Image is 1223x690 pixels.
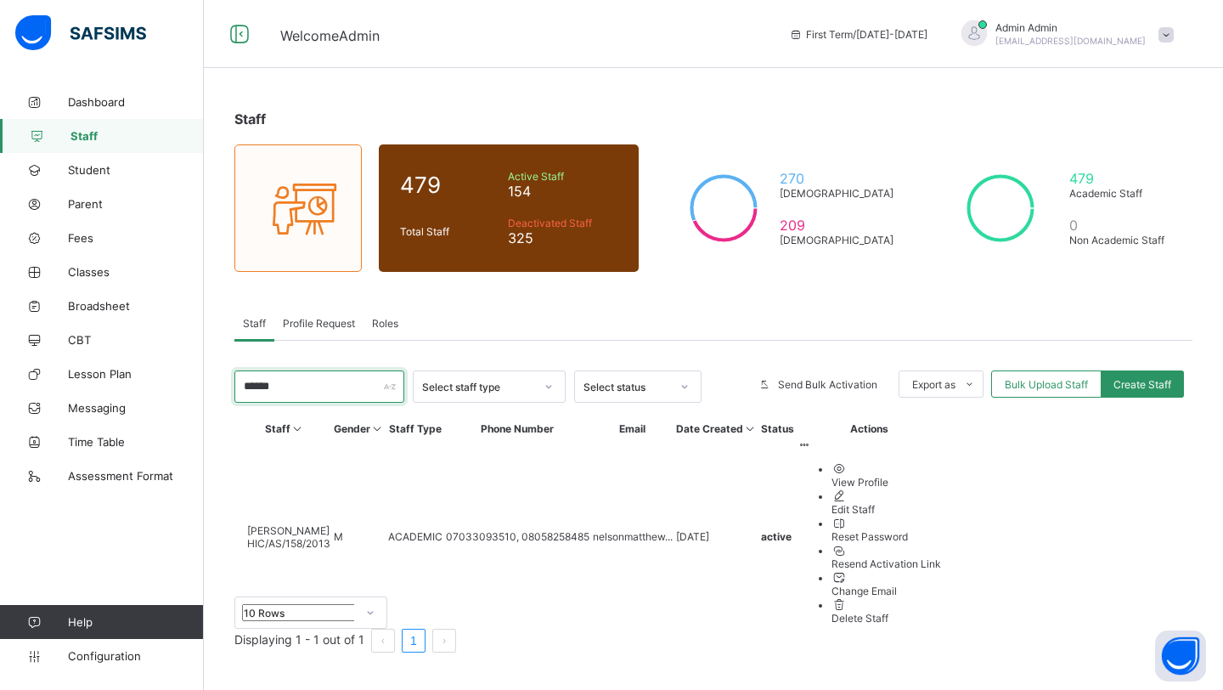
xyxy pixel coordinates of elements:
[243,317,266,330] span: Staff
[760,421,795,436] th: Status
[372,317,398,330] span: Roles
[508,229,617,246] span: 325
[508,183,617,200] span: 154
[780,234,894,246] span: [DEMOGRAPHIC_DATA]
[675,438,758,636] td: [DATE]
[68,163,204,177] span: Student
[15,15,146,51] img: safsims
[1069,187,1171,200] span: Academic Staff
[400,172,499,198] span: 479
[333,438,386,636] td: M
[234,629,364,653] li: Displaying 1 - 1 out of 1
[283,317,355,330] span: Profile Request
[238,421,331,436] th: Staff
[68,265,204,279] span: Classes
[797,421,942,436] th: Actions
[1069,234,1171,246] span: Non Academic Staff
[831,476,941,489] div: View Profile
[68,401,204,415] span: Messaging
[370,422,385,435] i: Sort in Ascending Order
[280,27,380,44] span: Welcome Admin
[583,381,670,393] div: Select status
[68,333,204,347] span: CBT
[780,217,894,234] span: 209
[789,28,927,41] span: session/term information
[432,629,456,653] li: 下一页
[333,421,386,436] th: Gender
[68,299,204,313] span: Broadsheet
[234,110,266,127] span: Staff
[508,217,617,229] span: Deactivated Staff
[508,170,617,183] span: Active Staff
[944,20,1182,48] div: AdminAdmin
[780,187,894,200] span: [DEMOGRAPHIC_DATA]
[761,530,792,543] span: active
[780,170,894,187] span: 270
[995,21,1146,34] span: Admin Admin
[387,421,443,436] th: Staff Type
[445,421,590,436] th: Phone Number
[422,381,534,393] div: Select staff type
[1069,217,1171,234] span: 0
[70,129,204,143] span: Staff
[68,615,203,629] span: Help
[68,649,203,663] span: Configuration
[396,221,504,242] div: Total Staff
[831,530,941,543] div: Reset Password
[912,378,955,391] span: Export as
[831,503,941,516] div: Edit Staff
[1005,378,1088,391] span: Bulk Upload Staff
[244,607,356,619] div: 10 Rows
[592,438,673,636] td: nelsonmatthew...
[68,197,204,211] span: Parent
[831,557,941,570] div: Resend Activation Link
[247,524,330,537] span: [PERSON_NAME]
[1113,378,1171,391] span: Create Staff
[743,422,758,435] i: Sort in Ascending Order
[68,469,204,483] span: Assessment Format
[371,629,395,653] button: prev page
[403,630,425,652] a: 1
[402,629,426,653] li: 1
[68,367,204,381] span: Lesson Plan
[831,585,941,597] div: Change Email
[68,231,204,245] span: Fees
[371,629,395,653] li: 上一页
[445,438,590,636] td: 07033093510, 08058258485
[68,95,204,109] span: Dashboard
[778,378,877,391] span: Send Bulk Activation
[831,612,941,625] div: Delete Staff
[387,438,443,636] td: ACADEMIC
[247,537,330,550] span: HIC/AS/158/2013
[1069,170,1171,187] span: 479
[68,435,204,449] span: Time Table
[995,36,1146,46] span: [EMAIL_ADDRESS][DOMAIN_NAME]
[290,422,305,435] i: Sort in Ascending Order
[675,421,758,436] th: Date Created
[1155,631,1206,682] button: Open asap
[432,629,456,653] button: next page
[592,421,673,436] th: Email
